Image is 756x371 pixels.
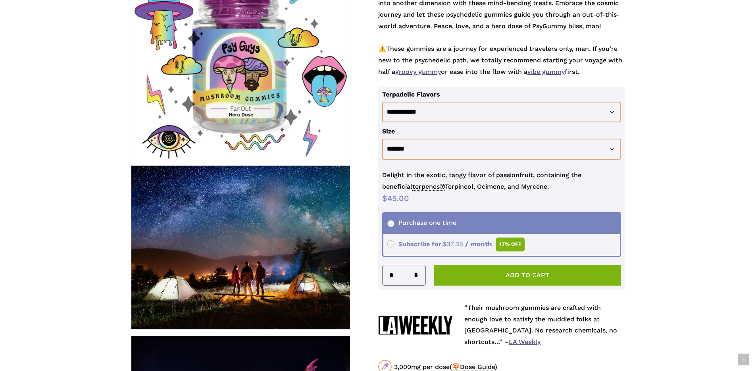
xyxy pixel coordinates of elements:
span: 37.35 [442,240,463,248]
a: groovy gummy [395,68,441,75]
span: terpenes [412,183,445,191]
label: Size [382,128,395,135]
bdi: 45.00 [382,193,409,203]
strong: ⚠️ [378,45,386,52]
label: Terpadelic Flavors [382,91,440,98]
a: LA Weekly [509,338,541,346]
span: $ [442,240,446,248]
span: Subscribe for [387,240,525,248]
button: Add to cart [434,265,621,286]
img: La Weekly Logo [378,315,452,334]
span: / month [465,240,492,248]
p: Delight in the exotic, tangy flavor of passionfruit, containing the beneficial Terpineol, Ocimene... [382,170,621,193]
span: $ [382,193,387,203]
span: (🍄Dose Guide) [450,363,497,371]
p: “Their mushroom gummies are crafted with enough love to satisfy the muddied folks at [GEOGRAPHIC_... [464,302,625,348]
a: Back to top [738,354,749,365]
a: vibe gummy [527,68,565,75]
span: Purchase one time [387,219,456,226]
input: Product quantity [396,265,411,285]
